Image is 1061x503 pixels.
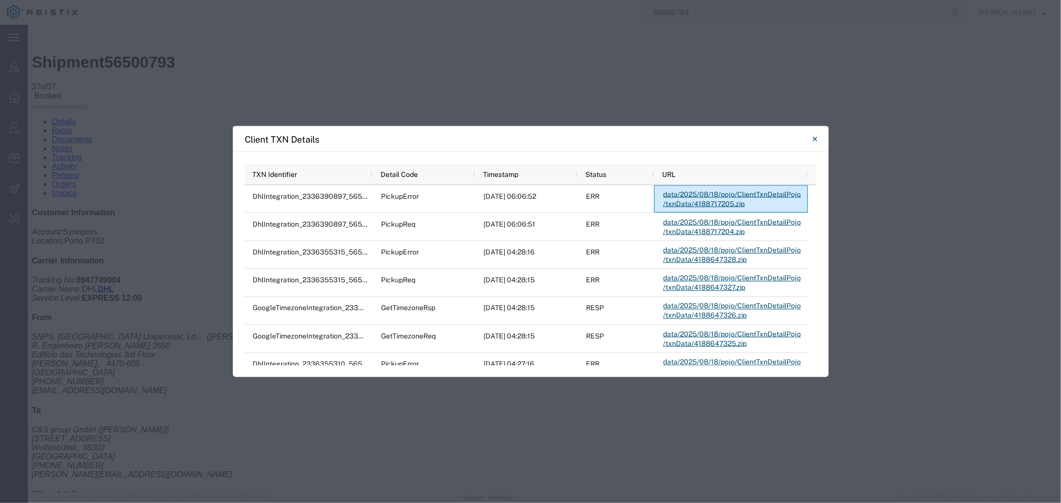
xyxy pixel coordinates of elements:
span: PickupReq [381,276,415,284]
address: SNPS, Portugal Unipessoal, Lda. [4,308,1029,370]
h4: Client TXN Details [245,132,320,146]
h4: To [4,381,1029,390]
span: 56500793 [77,28,147,46]
span: 2025-08-18 04:28:15 [483,304,535,312]
span: TXN Identifier [253,170,297,178]
span: 2025-08-18 04:28:15 [483,332,535,340]
a: data/2025/08/18/pojo/ClientTxnDetailPojo/txnData/4188717205.zip [663,186,803,213]
a: Tracking [24,128,54,137]
span: 37 [4,58,13,66]
i: Account: [4,203,35,211]
b: 8947749904 [49,251,93,259]
span: 2025-08-18 04:28:15 [483,276,535,284]
button: Close [805,129,825,149]
a: data/2025/08/18/pojo/ClientTxnDetailPojo/txnData/4188647326.zip [663,297,803,324]
i: Tracking No: [4,251,49,259]
span: Timestamp [483,170,518,178]
span: DhlIntegration_2336355310_565007 [253,360,376,368]
span: 2025-08-18 06:06:52 [483,192,536,200]
a: data/2025/08/18/pojo/ClientTxnDetailPojo/txnData/4188647325.zip [663,326,803,352]
span: 2025-08-18 04:28:16 [483,248,535,256]
span: PickupError [381,248,419,256]
span: RESP [586,332,604,340]
span: ERR [586,192,599,200]
span: ERR [586,220,599,228]
span: 37 [19,58,28,66]
span: Synopsys [35,203,69,211]
address: C&S group GmbH ([PERSON_NAME]) [STREET_ADDRESS] Wolfenbüttel, 38302 [PHONE_NUMBER] [PERSON_NAME][... [4,401,1029,454]
span: 2025-08-18 06:06:51 [483,220,535,228]
h4: Carrier Information [4,232,1029,241]
span: GetTimezoneReq [381,332,436,340]
h4: Other details [4,465,1029,474]
a: data/2025/08/18/pojo/ClientTxnDetailPojo/txnData/4188647328.zip [663,242,803,268]
span: PickupReq [381,220,415,228]
a: data/2025/08/18/pojo/ClientTxnDetailPojo/txnData/4188717204.zip [663,214,803,241]
h1: Shipment [4,28,1029,47]
a: Orders [24,155,48,164]
a: Documents [24,110,64,119]
a: data/2025/08/18/pojo/ClientTxnDetailPojo/txnData/4188647327.zip [663,269,803,296]
a: Rates [24,101,45,110]
span: ERR [586,248,599,256]
span: DHL [54,260,70,268]
a: Related [24,146,51,155]
span: Status [585,170,606,178]
a: DHL [70,260,86,268]
span: PickupError [381,360,419,368]
span: ERR [586,276,599,284]
a: Notes [24,119,45,128]
span: DhlIntegration_2336355315_565007 [253,276,376,284]
b: EXPRESS 12:00 [54,269,114,277]
a: data/2025/08/18/pojo/ClientTxnDetailPojo/txnData/4188647066.zip [663,353,803,380]
i: Location: [4,212,36,220]
a: Details [24,92,48,101]
span: GoogleTimezoneIntegration_2336355316 [253,332,388,340]
span: ERR [586,360,599,368]
img: ← [4,4,16,16]
span: 2025-08-18 04:27:16 [483,360,534,368]
h4: Customer Information [4,183,1029,192]
span: Booked [6,67,33,75]
span: GetTimezoneRsp [381,304,435,312]
h4: From [4,288,1029,297]
span: RESP [586,304,604,312]
p: Porto PT02 [4,203,1029,221]
span: URL [662,170,675,178]
a: Invoice [24,164,49,172]
span: DhlIntegration_2336390897_565007 [253,220,376,228]
span: GoogleTimezoneIntegration_2336355316 [253,304,388,312]
span: DhlIntegration_2336390897_565007 [253,192,376,200]
div: of [4,58,1029,67]
span: PickupError [381,192,419,200]
span: DhlIntegration_2336355315_565007 [253,248,376,256]
i: Carrier Name: [4,260,54,268]
i: Service Level: [4,269,54,277]
span: Detail Code [381,170,418,178]
span: [GEOGRAPHIC_DATA] [4,343,87,352]
a: Activity [24,137,49,146]
span: [GEOGRAPHIC_DATA] [4,427,87,436]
